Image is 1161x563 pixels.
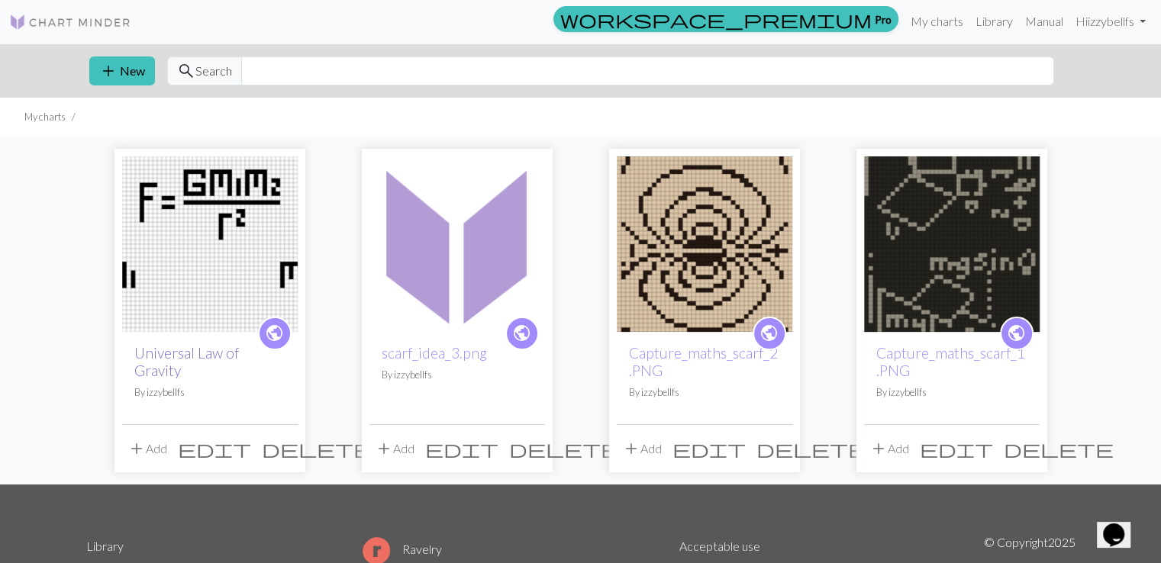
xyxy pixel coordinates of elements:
a: scarf_idea_3.png [382,344,487,362]
img: Universal Law of Gravity [122,156,298,332]
span: public [1007,321,1026,345]
button: New [89,56,155,85]
i: public [759,318,779,349]
a: Capture_maths_scarf_1.PNG [864,235,1040,249]
a: public [753,317,786,350]
span: add [869,438,888,459]
a: Ravelry [363,542,442,556]
span: delete [509,438,619,459]
a: public [505,317,539,350]
span: add [375,438,393,459]
span: edit [672,438,746,459]
a: public [1000,317,1034,350]
i: Edit [425,439,498,458]
span: delete [756,438,866,459]
a: Hiizzybellfs [1069,6,1152,37]
i: Edit [920,439,993,458]
i: Edit [672,439,746,458]
span: public [512,321,531,345]
img: Capture_maths_scarf_1.PNG [864,156,1040,332]
a: Manual [1019,6,1069,37]
button: Add [122,434,173,463]
a: Universal Law of Gravity [122,235,298,249]
p: By izzybellfs [876,385,1027,400]
span: add [127,438,146,459]
i: Edit [178,439,251,458]
button: Add [369,434,420,463]
span: add [622,438,640,459]
a: Acceptable use [679,539,760,553]
button: Delete [504,434,624,463]
a: Library [86,539,124,553]
button: Edit [667,434,751,463]
a: public [258,317,292,350]
span: edit [920,438,993,459]
span: public [759,321,779,345]
a: Universal Law of Gravity [134,344,239,379]
button: Edit [173,434,256,463]
button: Delete [998,434,1119,463]
a: Library [969,6,1019,37]
i: public [512,318,531,349]
i: public [265,318,284,349]
span: search [177,60,195,82]
p: By izzybellfs [382,368,533,382]
a: Pro [553,6,898,32]
button: Edit [420,434,504,463]
a: Capture_maths_scarf_2.PNG [629,344,778,379]
span: add [99,60,118,82]
button: Edit [914,434,998,463]
span: delete [1004,438,1114,459]
li: My charts [24,110,66,124]
i: public [1007,318,1026,349]
button: Delete [256,434,377,463]
span: Search [195,62,232,80]
button: Add [864,434,914,463]
button: Delete [751,434,872,463]
img: Logo [9,13,131,31]
span: public [265,321,284,345]
span: delete [262,438,372,459]
p: By izzybellfs [629,385,780,400]
img: scarf_idea_3.png [369,156,545,332]
p: By izzybellfs [134,385,285,400]
a: scarf_idea_3.png [369,235,545,249]
span: edit [178,438,251,459]
button: Add [617,434,667,463]
iframe: chat widget [1097,502,1146,548]
span: workspace_premium [560,8,872,30]
a: Capture_maths_scarf_2.PNG [617,235,792,249]
a: Capture_maths_scarf_1.PNG [876,344,1025,379]
a: My charts [905,6,969,37]
span: edit [425,438,498,459]
img: Capture_maths_scarf_2.PNG [617,156,792,332]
